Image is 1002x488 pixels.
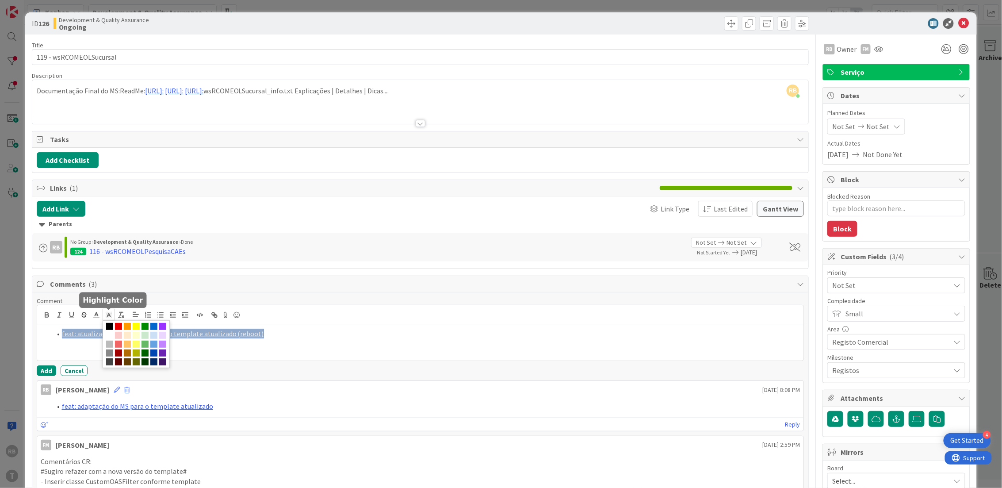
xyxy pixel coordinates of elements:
span: ID [32,18,49,29]
span: Links [50,183,656,193]
b: Development & Quality Assurance › [93,238,181,245]
input: type card name here... [32,49,809,65]
span: Serviço [841,67,954,77]
a: [URL]: [145,86,164,95]
span: No Group › [70,238,93,245]
span: Small [845,307,945,320]
span: Not Done Yet [863,149,903,160]
button: Add [37,365,56,376]
span: Last Edited [714,204,748,214]
button: Gantt View [757,201,804,217]
span: Not Set [696,238,716,247]
span: RB [787,85,799,97]
span: ( 3 ) [88,280,97,288]
div: Area [827,326,965,332]
span: Description [32,72,62,80]
div: RB [41,384,51,395]
b: Ongoing [59,23,149,31]
span: Board [827,465,843,471]
span: Select... [832,475,945,487]
span: Link Type [661,204,689,214]
span: Actual Dates [827,139,965,148]
span: [DATE] [741,248,780,257]
span: [DATE] 2:59 PM [762,440,800,450]
span: ( 3/4 ) [889,252,904,261]
p: - Inserir classe CustomOASFilter conforme template [41,476,800,487]
div: Priority [827,269,965,276]
p: Comentários CR: [41,457,800,467]
span: Comment [37,297,62,305]
div: RB [824,44,835,54]
span: Attachments [841,393,954,403]
span: Not Set [832,121,856,132]
span: Registo Comercial [832,336,945,348]
button: Add Checklist [37,152,99,168]
span: Not Set [866,121,890,132]
div: FM [861,44,871,54]
span: [DATE] 8:08 PM [762,385,800,395]
b: 126 [38,19,49,28]
div: [PERSON_NAME] [56,440,109,450]
button: Cancel [61,365,88,376]
span: Block [841,174,954,185]
span: ( 1 ) [69,184,78,192]
a: [URL]: [165,86,184,95]
span: Support [19,1,40,12]
span: Registos [832,364,945,377]
span: Custom Fields [841,251,954,262]
div: [PERSON_NAME] [56,384,109,395]
div: RB [50,241,62,254]
p: Documentação Final do MS:ReadMe: wsRCOMEOLSucursal_info.txt Explicações | Detalhes | Dicas.... [37,86,804,96]
div: 116 - wsRCOMEOLPesquisaCAEs [89,246,186,257]
span: Dates [841,90,954,101]
a: Reply [785,419,800,430]
span: Comments [50,279,793,289]
p: #Sugiro refazer com a nova versão do template# [41,466,800,476]
span: Not Set [832,279,945,292]
span: Owner [837,44,857,54]
button: Add Link [37,201,85,217]
div: Complexidade [827,298,965,304]
div: Parents [39,219,802,229]
span: Not Started Yet [697,249,730,256]
div: Open Get Started checklist, remaining modules: 4 [944,433,991,448]
label: Title [32,41,43,49]
span: Development & Quality Assurance [59,16,149,23]
div: Milestone [827,354,965,361]
span: Planned Dates [827,108,965,118]
h5: Highlight Color [83,296,143,304]
a: feat: atualização da migração par ao template atualizado (reboot) [62,329,264,338]
button: Block [827,221,857,237]
div: Get Started [951,436,984,445]
span: Done [181,238,193,245]
span: Tasks [50,134,793,145]
span: Mirrors [841,447,954,457]
button: Last Edited [698,201,753,217]
a: feat: adaptação do MS para o template atualizado [62,402,213,411]
div: FM [41,440,51,450]
span: Not Set [727,238,746,247]
span: [DATE] [827,149,849,160]
div: 124 [70,248,86,255]
label: Blocked Reason [827,192,870,200]
a: [URL]: [185,86,203,95]
div: 4 [983,431,991,439]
